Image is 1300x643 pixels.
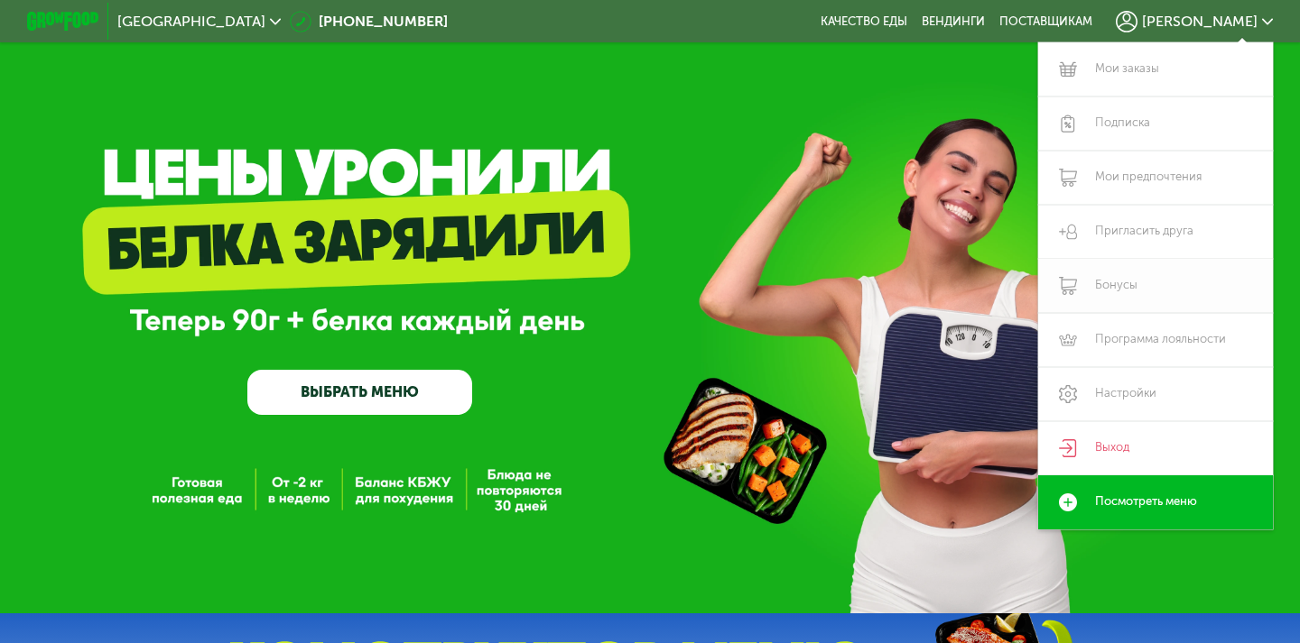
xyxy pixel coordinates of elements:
[1038,313,1273,367] a: Программа лояльности
[1038,421,1273,475] a: Выход
[1038,259,1273,313] a: Бонусы
[117,14,265,29] span: [GEOGRAPHIC_DATA]
[922,14,985,29] a: Вендинги
[1038,205,1273,259] a: Пригласить друга
[999,14,1092,29] div: поставщикам
[290,11,448,32] a: [PHONE_NUMBER]
[1038,96,1273,151] a: Подписка
[1142,14,1258,29] span: [PERSON_NAME]
[1038,475,1273,529] a: Посмотреть меню
[1038,151,1273,205] a: Мои предпочтения
[1038,42,1273,96] a: Мои заказы
[1038,367,1273,421] a: Настройки
[247,370,472,415] a: ВЫБРАТЬ МЕНЮ
[821,14,907,29] a: Качество еды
